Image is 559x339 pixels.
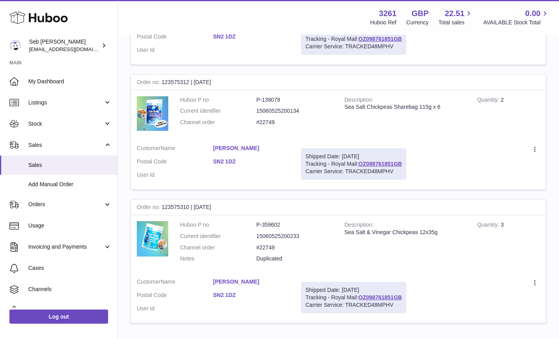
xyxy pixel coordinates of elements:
[28,243,103,251] span: Invoicing and Payments
[406,19,429,26] div: Currency
[359,161,402,167] a: OZ098761851GB
[471,215,546,273] td: 3
[438,19,473,26] span: Total sales
[379,8,397,19] strong: 3261
[131,200,546,215] div: 123575310 | [DATE]
[29,38,100,53] div: Seb [PERSON_NAME]
[483,19,550,26] span: AVAILABLE Stock Total
[28,264,112,272] span: Cases
[180,244,256,251] dt: Channel order
[256,244,333,251] dd: #22749
[301,24,406,55] div: Tracking - Royal Mail:
[137,279,161,285] span: Customer
[445,8,464,19] span: 22.51
[137,291,213,301] dt: Postal Code
[180,221,256,229] dt: Huboo P no
[301,282,406,313] div: Tracking - Royal Mail:
[256,119,333,126] dd: #22749
[213,33,289,40] a: SN2 1DZ
[477,222,501,230] strong: Quantity
[28,99,103,106] span: Listings
[359,36,402,42] a: OZ098761851GB
[180,233,256,240] dt: Current identifier
[256,233,333,240] dd: 15060525200233
[137,204,162,212] strong: Order no
[213,145,289,152] a: [PERSON_NAME]
[28,120,103,128] span: Stock
[344,222,373,230] strong: Description
[301,148,406,180] div: Tracking - Royal Mail:
[256,255,333,262] p: Duplicated
[137,171,213,179] dt: User Id
[477,97,501,105] strong: Quantity
[370,19,397,26] div: Huboo Ref
[29,46,116,52] span: [EMAIL_ADDRESS][DOMAIN_NAME]
[256,107,333,115] dd: 15060525200134
[305,43,402,50] div: Carrier Service: TRACKED48MPHV
[137,46,213,54] dt: User Id
[28,161,112,169] span: Sales
[9,40,21,51] img: ecom@bravefoods.co.uk
[180,255,256,262] dt: Notes
[137,96,168,131] img: 32611658329202.jpg
[180,96,256,104] dt: Huboo P no
[483,8,550,26] a: 0.00 AVAILABLE Stock Total
[137,79,162,87] strong: Order no
[28,307,112,314] span: Settings
[525,8,541,19] span: 0.00
[137,221,168,257] img: 32611658329081.jpg
[305,286,402,294] div: Shipped Date: [DATE]
[305,301,402,309] div: Carrier Service: TRACKED48MPHV
[305,168,402,175] div: Carrier Service: TRACKED48MPHV
[412,8,428,19] strong: GBP
[471,90,546,139] td: 2
[131,75,546,90] div: 123575312 | [DATE]
[213,278,289,286] a: [PERSON_NAME]
[137,158,213,167] dt: Postal Code
[256,96,333,104] dd: P-139078
[28,286,112,293] span: Channels
[28,222,112,229] span: Usage
[137,305,213,312] dt: User Id
[28,201,103,208] span: Orders
[28,78,112,85] span: My Dashboard
[256,221,333,229] dd: P-359602
[344,97,373,105] strong: Description
[28,181,112,188] span: Add Manual Order
[9,310,108,324] a: Log out
[180,119,256,126] dt: Channel order
[213,158,289,165] a: SN2 1DZ
[137,145,161,151] span: Customer
[28,141,103,149] span: Sales
[305,153,402,160] div: Shipped Date: [DATE]
[344,103,465,111] div: Sea Salt Chickpeas Sharebag 115g x 6
[137,33,213,42] dt: Postal Code
[137,145,213,154] dt: Name
[344,229,465,236] div: Sea Salt & Vinegar Chickpeas 12x35g
[359,294,402,301] a: OZ098761851GB
[213,291,289,299] a: SN2 1DZ
[137,278,213,288] dt: Name
[180,107,256,115] dt: Current identifier
[438,8,473,26] a: 22.51 Total sales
